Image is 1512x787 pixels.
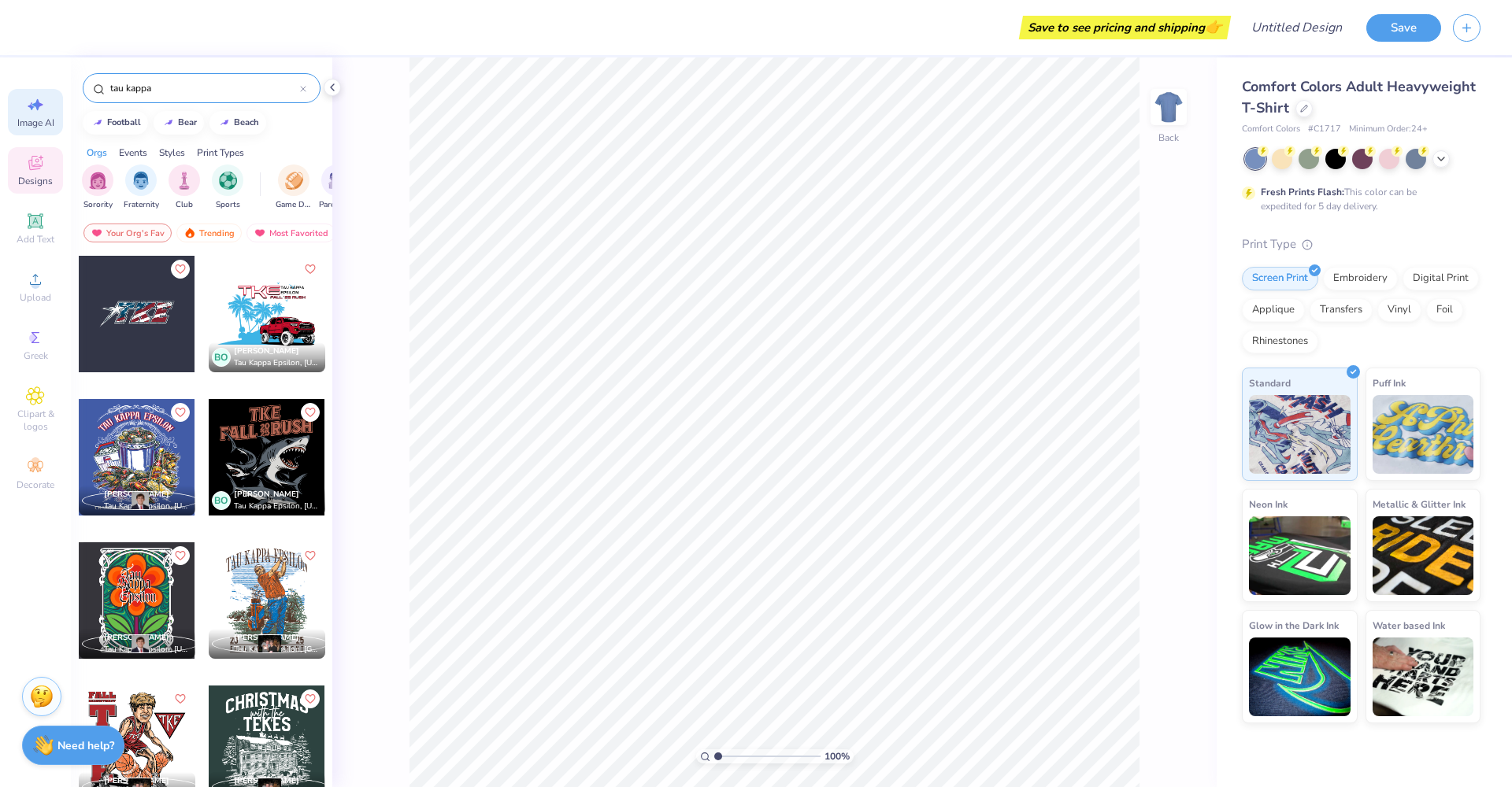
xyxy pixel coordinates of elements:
[1249,637,1351,716] img: Glow in the Dark Ink
[87,146,107,160] div: Orgs
[1308,123,1341,136] span: # C1717
[178,118,197,127] div: bear
[1261,186,1344,198] strong: Fresh Prints Flash:
[212,348,231,367] div: BO
[1153,91,1184,123] img: Back
[234,775,299,786] span: [PERSON_NAME]
[1373,516,1474,595] img: Metallic & Glitter Ink
[1242,267,1318,290] div: Screen Print
[171,260,190,279] button: Like
[1242,330,1318,353] div: Rhinestones
[119,146,147,160] div: Events
[234,357,319,369] span: Tau Kappa Epsilon, [US_STATE][GEOGRAPHIC_DATA], [GEOGRAPHIC_DATA]
[17,478,54,491] span: Decorate
[104,632,169,643] span: [PERSON_NAME]
[20,291,51,304] span: Upload
[171,689,190,708] button: Like
[24,349,48,362] span: Greek
[1310,298,1373,322] div: Transfers
[82,164,113,211] div: filter for Sorority
[212,164,243,211] button: filter button
[328,172,346,190] img: Parent's Weekend Image
[8,408,63,433] span: Clipart & logos
[301,403,320,422] button: Like
[276,164,312,211] div: filter for Game Day
[1373,637,1474,716] img: Water based Ink
[1242,77,1476,117] span: Comfort Colors Adult Heavyweight T-Shirt
[82,164,113,211] button: filter button
[124,199,159,211] span: Fraternity
[1249,617,1339,634] span: Glow in the Dark Ink
[176,172,193,190] img: Club Image
[1323,267,1398,290] div: Embroidery
[197,146,244,160] div: Print Types
[234,118,259,127] div: beach
[219,172,237,190] img: Sports Image
[176,224,242,242] div: Trending
[319,164,355,211] button: filter button
[1377,298,1421,322] div: Vinyl
[1403,267,1479,290] div: Digital Print
[216,199,240,211] span: Sports
[1349,123,1428,136] span: Minimum Order: 24 +
[169,164,200,211] div: filter for Club
[57,738,114,753] strong: Need help?
[18,175,53,187] span: Designs
[285,172,303,190] img: Game Day Image
[1158,131,1179,145] div: Back
[319,164,355,211] div: filter for Parent's Weekend
[301,260,320,279] button: Like
[1366,14,1441,42] button: Save
[234,345,299,357] span: [PERSON_NAME]
[234,644,319,656] span: Tau Kappa Epsilon, [GEOGRAPHIC_DATA][US_STATE]
[91,227,103,238] img: most_fav.gif
[234,489,299,500] span: [PERSON_NAME]
[276,199,312,211] span: Game Day
[109,80,300,96] input: Try "Alpha"
[1261,185,1455,213] div: This color can be expedited for 5 day delivery.
[825,749,850,763] span: 100 %
[17,116,54,129] span: Image AI
[104,489,169,500] span: [PERSON_NAME]
[246,224,335,242] div: Most Favorited
[1023,16,1227,39] div: Save to see pricing and shipping
[104,775,169,786] span: [PERSON_NAME]
[212,164,243,211] div: filter for Sports
[234,501,319,512] span: Tau Kappa Epsilon, [US_STATE][GEOGRAPHIC_DATA], [GEOGRAPHIC_DATA]
[1373,395,1474,474] img: Puff Ink
[89,172,107,190] img: Sorority Image
[1239,12,1354,43] input: Untitled Design
[132,172,150,190] img: Fraternity Image
[1249,496,1288,512] span: Neon Ink
[107,118,141,127] div: football
[17,233,54,246] span: Add Text
[91,118,104,127] img: trend_line.gif
[301,689,320,708] button: Like
[124,164,159,211] button: filter button
[104,501,189,512] span: Tau Kappa Epsilon, [US_STATE] Tech
[154,111,204,135] button: bear
[83,199,113,211] span: Sorority
[1373,375,1406,391] span: Puff Ink
[1249,395,1351,474] img: Standard
[83,224,172,242] div: Your Org's Fav
[1242,123,1300,136] span: Comfort Colors
[176,199,193,211] span: Club
[209,111,266,135] button: beach
[1249,375,1291,391] span: Standard
[234,632,299,643] span: [PERSON_NAME]
[1249,516,1351,595] img: Neon Ink
[1373,496,1466,512] span: Metallic & Glitter Ink
[1242,235,1480,253] div: Print Type
[1242,298,1305,322] div: Applique
[254,227,266,238] img: most_fav.gif
[319,199,355,211] span: Parent's Weekend
[162,118,175,127] img: trend_line.gif
[124,164,159,211] div: filter for Fraternity
[171,403,190,422] button: Like
[1205,17,1222,36] span: 👉
[83,111,148,135] button: football
[276,164,312,211] button: filter button
[169,164,200,211] button: filter button
[183,227,196,238] img: trending.gif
